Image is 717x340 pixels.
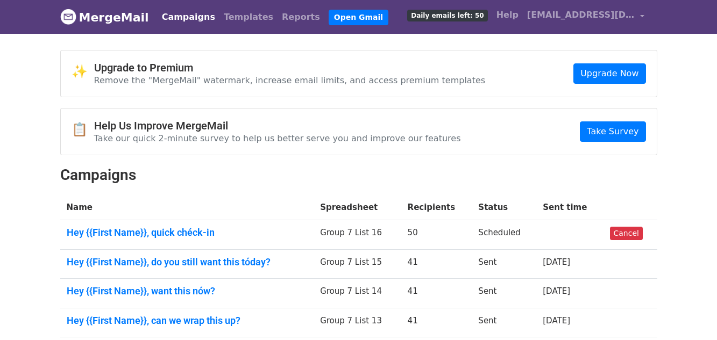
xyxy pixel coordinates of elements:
[314,249,401,279] td: Group 7 List 15
[401,220,472,250] td: 50
[60,166,657,184] h2: Campaigns
[401,279,472,308] td: 41
[94,61,486,74] h4: Upgrade to Premium
[523,4,649,30] a: [EMAIL_ADDRESS][DOMAIN_NAME]
[94,75,486,86] p: Remove the "MergeMail" watermark, increase email limits, and access premium templates
[407,10,487,21] span: Daily emails left: 50
[472,308,536,337] td: Sent
[60,9,76,25] img: MergeMail logo
[219,6,278,28] a: Templates
[527,9,635,21] span: [EMAIL_ADDRESS][DOMAIN_NAME]
[536,195,603,220] th: Sent time
[158,6,219,28] a: Campaigns
[94,133,461,144] p: Take our quick 2-minute survey to help us better serve you and improve our features
[72,64,94,79] span: ✨
[543,286,570,296] a: [DATE]
[94,119,461,132] h4: Help Us Improve MergeMail
[67,315,308,327] a: ​Hey {{First Name}}, can we wrap this up?
[492,4,523,26] a: Help
[610,227,643,240] a: Cancel
[67,256,308,268] a: ​Hey {{First Name}}, do you still want this tóday?
[580,121,645,142] a: Take Survey
[278,6,324,28] a: Reports
[403,4,492,26] a: Daily emails left: 50
[472,220,536,250] td: Scheduled
[67,285,308,297] a: ​Hey {{First Name}}, want this nów?
[314,279,401,308] td: Group 7 List 14
[314,308,401,337] td: Group 7 List 13
[401,195,472,220] th: Recipients
[543,257,570,267] a: [DATE]
[314,220,401,250] td: Group 7 List 16
[329,10,388,25] a: Open Gmail
[472,279,536,308] td: Sent
[60,6,149,28] a: MergeMail
[543,316,570,325] a: [DATE]
[314,195,401,220] th: Spreadsheet
[72,122,94,138] span: 📋
[472,249,536,279] td: Sent
[573,63,645,84] a: Upgrade Now
[401,249,472,279] td: 41
[67,227,308,238] a: ​Hey {{First Name}}, quick chéck-in
[472,195,536,220] th: Status
[60,195,314,220] th: Name
[401,308,472,337] td: 41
